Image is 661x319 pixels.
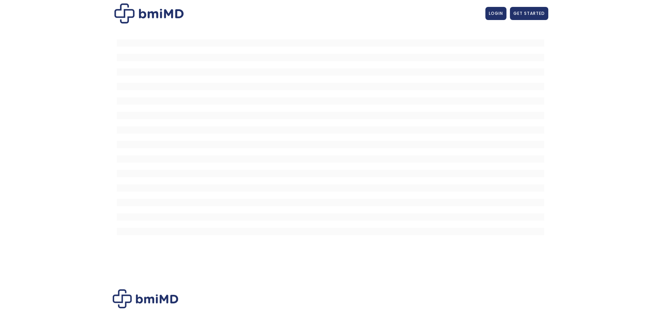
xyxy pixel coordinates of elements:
[114,3,184,23] img: Patient Messaging Portal
[113,289,178,308] img: Brand Logo
[510,7,548,20] a: GET STARTED
[485,7,506,20] a: LOGIN
[489,10,503,16] span: LOGIN
[513,10,545,16] span: GET STARTED
[117,32,544,239] iframe: MDI Patient Messaging Portal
